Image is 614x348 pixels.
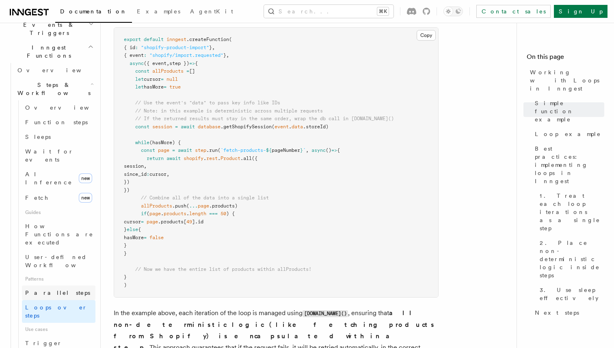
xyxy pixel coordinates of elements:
span: async [311,147,326,153]
span: 1. Treat each loop iterations as a single step [540,192,604,232]
span: Best practices: implementing loops in Inngest [535,145,604,185]
span: => [331,147,337,153]
span: `fetch-products- [221,147,266,153]
span: .storeId) [303,124,329,130]
span: "shopify/import.requested" [149,52,223,58]
button: Events & Triggers [6,17,95,40]
a: How Functions are executed [22,219,95,250]
span: ${ [266,147,272,153]
span: ({ [252,156,257,161]
span: . [161,211,164,216]
span: : [147,171,149,177]
span: => [189,61,195,66]
span: async [130,61,144,66]
span: rest [206,156,218,161]
span: await [178,147,192,153]
span: true [169,84,181,90]
a: Examples [132,2,185,22]
span: ) { [226,211,235,216]
span: session [124,163,144,169]
span: ( [272,124,275,130]
a: Working with Loops in Inngest [527,65,604,96]
span: User-defined Workflows [25,254,98,268]
span: Steps & Workflows [14,81,91,97]
button: Search...⌘K [264,5,393,18]
span: shopify [184,156,203,161]
a: Documentation [55,2,132,23]
span: ( [229,37,232,42]
span: { id [124,45,135,50]
span: }) [124,187,130,193]
span: 49 [186,219,192,225]
span: event [275,124,289,130]
a: Function steps [22,115,95,130]
span: } [300,147,303,153]
span: cursor [144,76,161,82]
span: How Functions are executed [25,223,93,246]
span: = [141,219,144,225]
a: 2. Place non-deterministic logic inside steps [536,236,604,283]
a: Overview [14,63,95,78]
span: , [226,52,229,58]
span: Next steps [535,309,579,317]
span: hasMore [124,235,144,240]
span: // Use the event's "data" to pass key info like IDs [135,100,280,106]
span: } [124,251,127,256]
span: .all [240,156,252,161]
span: 50 [221,211,226,216]
span: Guides [22,206,95,219]
span: step }) [169,61,189,66]
span: while [135,140,149,145]
span: allProducts [152,68,184,74]
span: session [152,124,172,130]
span: database [198,124,221,130]
span: = [144,235,147,240]
span: .createFunction [186,37,229,42]
span: Function steps [25,119,88,125]
span: new [79,173,92,183]
span: Fetch [25,195,49,201]
span: Overview [25,104,109,111]
span: ( [186,203,189,209]
a: User-defined Workflows [22,250,95,272]
button: Inngest Functions [6,40,95,63]
a: 1. Treat each loop iterations as a single step [536,188,604,236]
span: = [161,76,164,82]
span: page [149,211,161,216]
span: Parallel steps [25,290,90,296]
span: ( [147,211,149,216]
span: Product [221,156,240,161]
a: 3. Use sleep effectively [536,283,604,305]
span: Documentation [60,8,127,15]
a: Sign Up [554,5,608,18]
span: .products) [209,203,238,209]
span: } [124,274,127,280]
span: { [195,61,198,66]
span: { [337,147,340,153]
span: , [166,61,169,66]
span: Overview [17,67,101,73]
span: ... [189,203,198,209]
span: export [124,37,141,42]
span: 3. Use sleep effectively [540,286,604,302]
span: page [198,203,209,209]
span: allProducts [141,203,172,209]
a: Wait for events [22,144,95,167]
span: .products[ [158,219,186,225]
span: null [166,76,178,82]
a: Simple function example [532,96,604,127]
span: . [218,156,221,161]
span: pageNumber [272,147,300,153]
a: AI Inferencenew [22,167,95,190]
span: Use cases [22,323,95,336]
span: = [186,68,189,74]
span: since_id [124,171,147,177]
span: return [147,156,164,161]
a: Best practices: implementing loops in Inngest [532,141,604,188]
span: Loops over steps [25,304,87,319]
span: Working with Loops in Inngest [530,68,604,93]
a: AgentKit [185,2,238,22]
span: .run [206,147,218,153]
span: // Now we have the entire list of products within allProducts! [135,266,311,272]
span: } [124,242,127,248]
